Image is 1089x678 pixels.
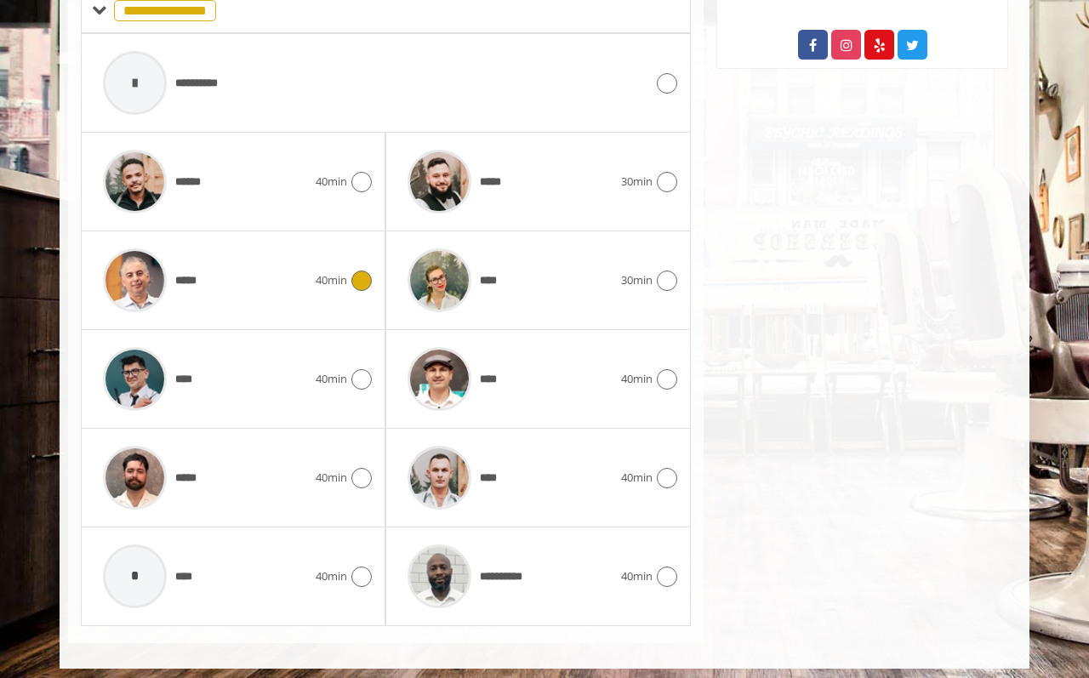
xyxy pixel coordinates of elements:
span: 40min [316,370,347,388]
span: 40min [316,469,347,487]
span: 40min [621,469,653,487]
span: 40min [621,567,653,585]
span: 40min [316,567,347,585]
span: 40min [621,370,653,388]
span: 30min [621,173,653,191]
span: 30min [621,271,653,289]
span: 40min [316,271,347,289]
span: 40min [316,173,347,191]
